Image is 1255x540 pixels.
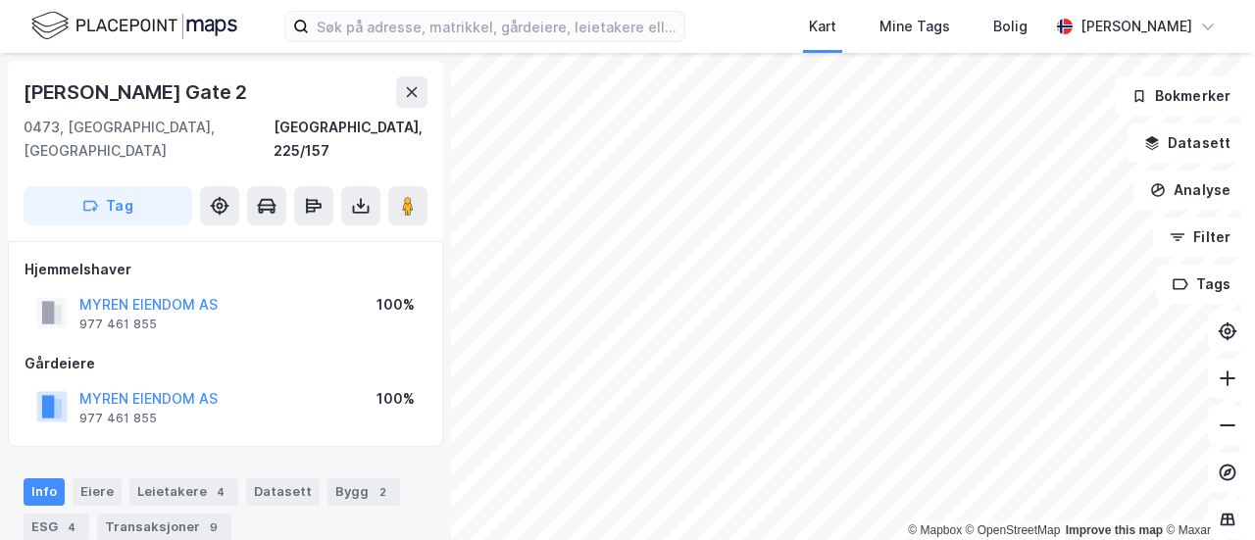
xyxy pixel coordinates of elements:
[908,523,962,537] a: Mapbox
[25,258,427,281] div: Hjemmelshaver
[966,523,1061,537] a: OpenStreetMap
[129,478,238,506] div: Leietakere
[1080,15,1192,38] div: [PERSON_NAME]
[879,15,950,38] div: Mine Tags
[62,517,81,537] div: 4
[1133,171,1247,210] button: Analyse
[274,116,427,163] div: [GEOGRAPHIC_DATA], 225/157
[1128,123,1247,163] button: Datasett
[24,116,274,163] div: 0473, [GEOGRAPHIC_DATA], [GEOGRAPHIC_DATA]
[73,478,122,506] div: Eiere
[327,478,400,506] div: Bygg
[376,387,415,411] div: 100%
[309,12,684,41] input: Søk på adresse, matrikkel, gårdeiere, leietakere eller personer
[1157,446,1255,540] iframe: Chat Widget
[1153,218,1247,257] button: Filter
[376,293,415,317] div: 100%
[993,15,1028,38] div: Bolig
[809,15,836,38] div: Kart
[24,76,251,108] div: [PERSON_NAME] Gate 2
[79,317,157,332] div: 977 461 855
[25,352,427,375] div: Gårdeiere
[1066,523,1163,537] a: Improve this map
[211,482,230,502] div: 4
[1156,265,1247,304] button: Tags
[24,186,192,225] button: Tag
[1115,76,1247,116] button: Bokmerker
[24,478,65,506] div: Info
[246,478,320,506] div: Datasett
[31,9,237,43] img: logo.f888ab2527a4732fd821a326f86c7f29.svg
[204,517,224,537] div: 9
[79,411,157,426] div: 977 461 855
[373,482,392,502] div: 2
[1157,446,1255,540] div: Kontrollprogram for chat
